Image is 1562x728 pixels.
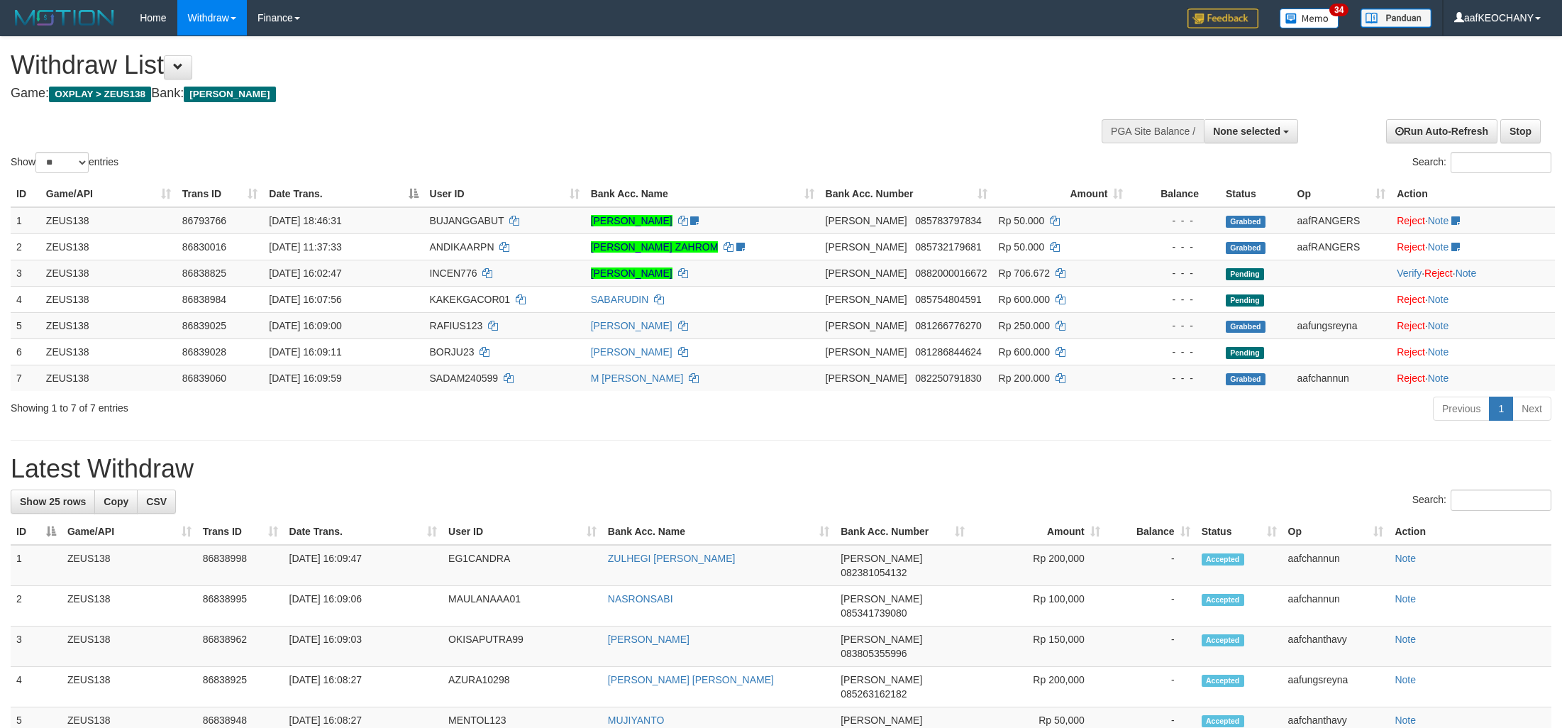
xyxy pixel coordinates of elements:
td: EG1CANDRA [443,545,602,586]
td: Rp 100,000 [970,586,1106,627]
td: · [1391,286,1555,312]
td: ZEUS138 [62,667,197,707]
span: RAFIUS123 [430,320,483,331]
div: - - - [1134,214,1214,228]
td: AZURA10298 [443,667,602,707]
a: Note [1395,553,1416,564]
span: [PERSON_NAME] [841,553,922,564]
span: [PERSON_NAME] [826,268,907,279]
td: OKISAPUTRA99 [443,627,602,667]
span: 86839060 [182,373,226,384]
a: Note [1395,634,1416,645]
div: - - - [1134,319,1214,333]
span: SADAM240599 [430,373,499,384]
td: [DATE] 16:09:06 [284,586,443,627]
span: Copy 085341739080 to clipboard [841,607,907,619]
td: aafungsreyna [1283,667,1390,707]
td: aafchannun [1283,586,1390,627]
a: Note [1428,215,1449,226]
span: Copy 085754804591 to clipboard [915,294,981,305]
span: Rp 600.000 [999,346,1050,358]
span: BUJANGGABUT [430,215,504,226]
span: Rp 50.000 [999,215,1045,226]
span: [DATE] 16:09:00 [269,320,341,331]
span: Rp 200.000 [999,373,1050,384]
span: Rp 250.000 [999,320,1050,331]
span: OXPLAY > ZEUS138 [49,87,151,102]
td: ZEUS138 [40,365,177,391]
span: [DATE] 16:02:47 [269,268,341,279]
span: 86793766 [182,215,226,226]
label: Show entries [11,152,118,173]
a: ZULHEGI [PERSON_NAME] [608,553,736,564]
td: ZEUS138 [40,233,177,260]
span: [PERSON_NAME] [826,373,907,384]
td: ZEUS138 [62,627,197,667]
td: aafungsreyna [1292,312,1392,338]
td: aafchanthavy [1283,627,1390,667]
span: ANDIKAARPN [430,241,494,253]
td: ZEUS138 [40,312,177,338]
span: Pending [1226,347,1264,359]
span: [DATE] 16:09:11 [269,346,341,358]
span: 86839025 [182,320,226,331]
select: Showentries [35,152,89,173]
span: Pending [1226,268,1264,280]
span: Accepted [1202,553,1244,566]
td: 3 [11,260,40,286]
span: [DATE] 18:46:31 [269,215,341,226]
div: PGA Site Balance / [1102,119,1204,143]
td: - [1106,667,1196,707]
td: Rp 150,000 [970,627,1106,667]
span: Copy 085263162182 to clipboard [841,688,907,700]
td: · [1391,233,1555,260]
td: ZEUS138 [40,207,177,234]
th: Balance [1129,181,1220,207]
th: Amount: activate to sort column ascending [993,181,1129,207]
td: - [1106,545,1196,586]
th: Date Trans.: activate to sort column descending [263,181,423,207]
span: Accepted [1202,675,1244,687]
td: 4 [11,667,62,707]
td: Rp 200,000 [970,667,1106,707]
a: Copy [94,490,138,514]
a: [PERSON_NAME] [591,215,672,226]
td: aafchannun [1292,365,1392,391]
span: CSV [146,496,167,507]
span: Accepted [1202,715,1244,727]
span: [PERSON_NAME] [841,634,922,645]
th: Game/API: activate to sort column ascending [40,181,177,207]
span: Rp 600.000 [999,294,1050,305]
span: Grabbed [1226,373,1265,385]
a: SABARUDIN [591,294,649,305]
th: User ID: activate to sort column ascending [443,519,602,545]
td: ZEUS138 [40,338,177,365]
td: 2 [11,586,62,627]
a: Note [1428,241,1449,253]
span: [PERSON_NAME] [826,320,907,331]
span: Rp 706.672 [999,268,1050,279]
td: 1 [11,545,62,586]
td: 86838995 [197,586,284,627]
td: 1 [11,207,40,234]
img: MOTION_logo.png [11,7,118,28]
a: Note [1428,373,1449,384]
th: Amount: activate to sort column ascending [970,519,1106,545]
span: [PERSON_NAME] [826,346,907,358]
td: - [1106,627,1196,667]
span: Copy 083805355996 to clipboard [841,648,907,659]
a: [PERSON_NAME] [PERSON_NAME] [608,674,774,685]
span: Copy 082381054132 to clipboard [841,567,907,578]
a: Note [1456,268,1477,279]
th: Bank Acc. Name: activate to sort column ascending [585,181,820,207]
td: · · [1391,260,1555,286]
a: Note [1428,346,1449,358]
td: ZEUS138 [62,586,197,627]
td: 3 [11,627,62,667]
a: Reject [1424,268,1453,279]
span: Grabbed [1226,321,1265,333]
a: Note [1395,674,1416,685]
label: Search: [1412,152,1551,173]
a: CSV [137,490,176,514]
td: 86838925 [197,667,284,707]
